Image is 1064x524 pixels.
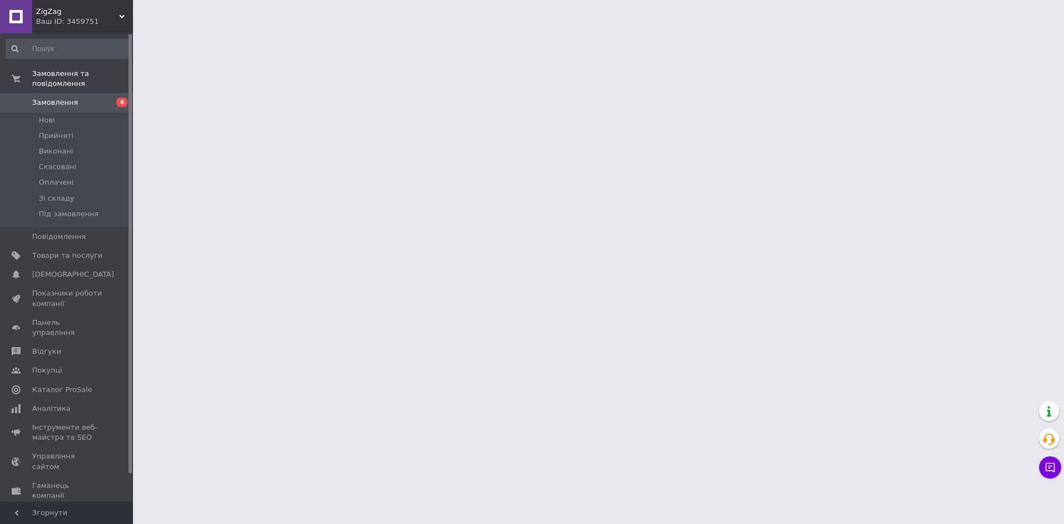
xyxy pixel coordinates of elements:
[32,318,103,338] span: Панель управління
[32,481,103,501] span: Гаманець компанії
[32,423,103,442] span: Інструменти веб-майстра та SEO
[32,288,103,308] span: Показники роботи компанії
[116,98,127,107] span: 4
[32,269,114,279] span: [DEMOGRAPHIC_DATA]
[1039,456,1061,479] button: Чат з покупцем
[39,162,76,172] span: Скасовані
[32,365,62,375] span: Покупці
[32,69,133,89] span: Замовлення та повідомлення
[39,131,73,141] span: Прийняті
[39,115,55,125] span: Нові
[32,385,92,395] span: Каталог ProSale
[39,146,73,156] span: Виконані
[36,7,119,17] span: ZigZag
[32,347,61,357] span: Відгуки
[39,177,74,187] span: Оплачені
[36,17,133,27] div: Ваш ID: 3459751
[32,251,103,261] span: Товари та послуги
[32,404,70,414] span: Аналітика
[32,98,78,108] span: Замовлення
[6,39,131,59] input: Пошук
[39,209,99,219] span: Під замовлення
[39,194,74,204] span: Зі складу
[32,451,103,471] span: Управління сайтом
[32,232,86,242] span: Повідомлення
